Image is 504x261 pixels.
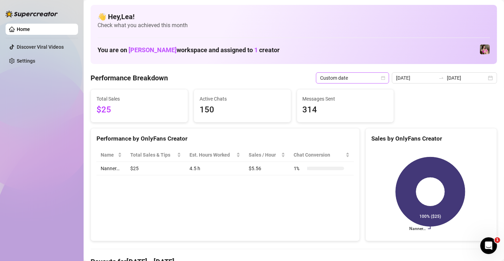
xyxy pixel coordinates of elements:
td: $5.56 [245,162,289,175]
span: 150 [200,103,285,117]
span: [PERSON_NAME] [129,46,177,54]
td: Nanner… [96,162,126,175]
img: Nanner [480,45,490,54]
div: Performance by OnlyFans Creator [96,134,354,143]
span: calendar [381,76,385,80]
div: Est. Hours Worked [189,151,235,159]
span: Total Sales [96,95,182,103]
h4: 👋 Hey, Lea ! [98,12,490,22]
span: Active Chats [200,95,285,103]
a: Home [17,26,30,32]
h1: You are on workspace and assigned to creator [98,46,280,54]
h4: Performance Breakdown [91,73,168,83]
th: Name [96,148,126,162]
span: Total Sales & Tips [130,151,175,159]
span: 314 [303,103,388,117]
span: Chat Conversion [294,151,344,159]
span: Custom date [320,73,385,83]
a: Discover Viral Videos [17,44,64,50]
text: Nanner… [409,227,426,231]
input: End date [447,74,487,82]
span: Check what you achieved this month [98,22,490,29]
span: Messages Sent [303,95,388,103]
span: to [439,75,444,81]
span: Sales / Hour [249,151,280,159]
td: $25 [126,162,185,175]
span: 1 [495,237,500,243]
th: Sales / Hour [245,148,289,162]
img: logo-BBDzfeDw.svg [6,10,58,17]
iframe: Intercom live chat [480,237,497,254]
span: swap-right [439,75,444,81]
td: 4.5 h [185,162,245,175]
span: $25 [96,103,182,117]
th: Total Sales & Tips [126,148,185,162]
input: Start date [396,74,436,82]
th: Chat Conversion [289,148,354,162]
span: 1 % [294,165,305,172]
div: Sales by OnlyFans Creator [371,134,491,143]
span: Name [101,151,116,159]
span: 1 [254,46,258,54]
a: Settings [17,58,35,64]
